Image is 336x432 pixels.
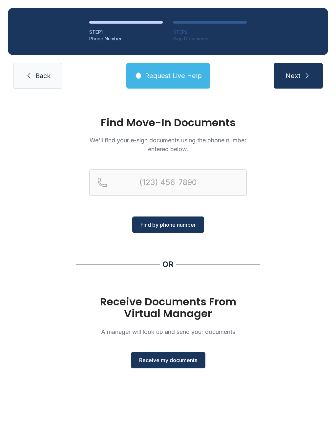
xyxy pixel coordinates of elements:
p: We'll find your e-sign documents using the phone number entered below. [89,136,247,154]
p: A manager will look up and send your documents [89,327,247,336]
h1: Find Move-In Documents [89,117,247,128]
span: Request Live Help [145,71,202,80]
span: Back [35,71,51,80]
h1: Receive Documents From Virtual Manager [89,296,247,319]
div: STEP 1 [89,29,163,35]
div: Sign Documents [173,35,247,42]
span: Receive my documents [139,356,197,364]
div: STEP 2 [173,29,247,35]
span: Find by phone number [140,221,196,229]
span: Next [285,71,301,80]
div: Phone Number [89,35,163,42]
input: Reservation phone number [89,169,247,195]
div: OR [162,259,174,270]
